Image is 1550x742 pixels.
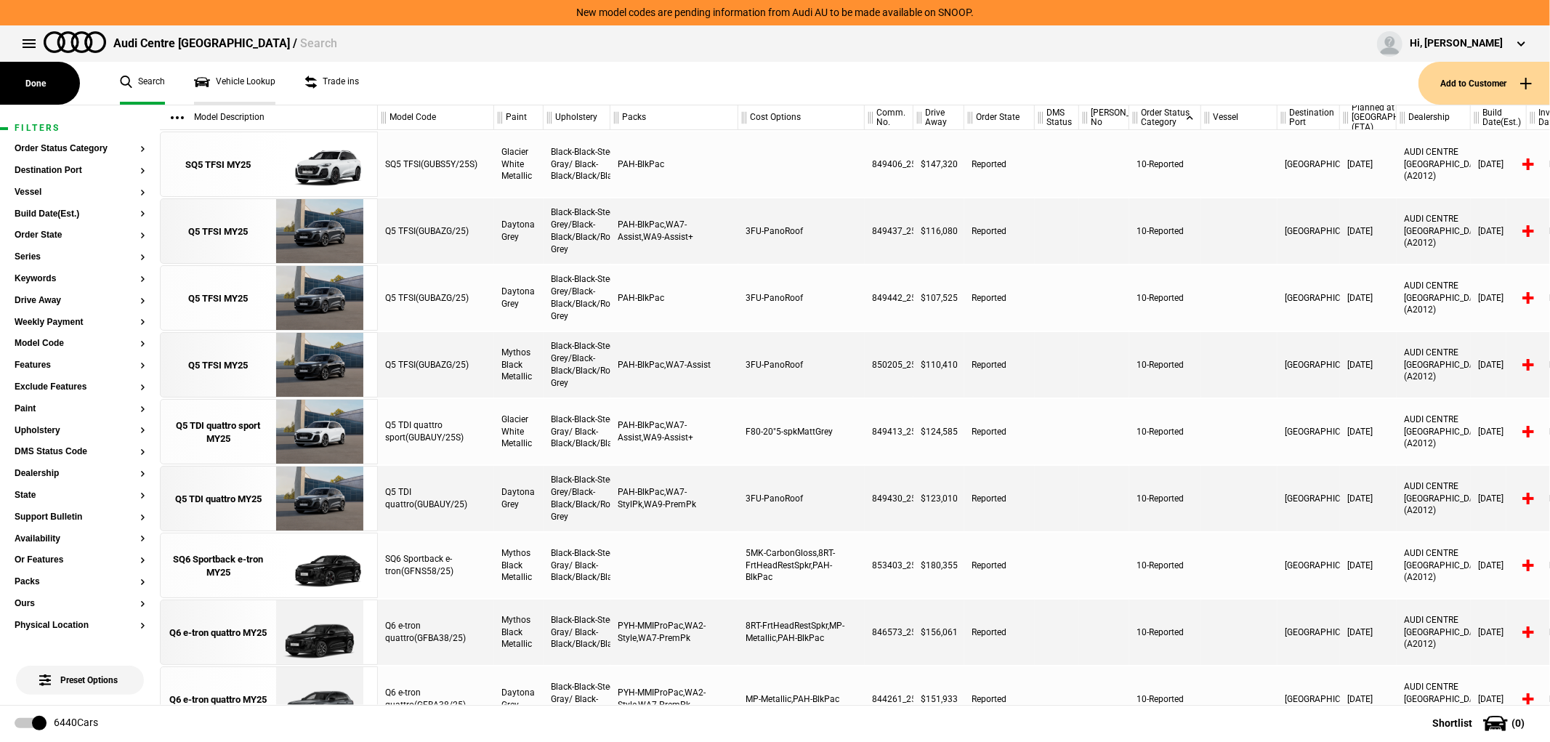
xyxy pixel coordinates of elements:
div: Daytona Grey [494,466,544,531]
div: 849413_25 [865,399,913,464]
div: AUDI CENTRE [GEOGRAPHIC_DATA] (A2012) [1397,399,1471,464]
button: Keywords [15,274,145,284]
div: 10-Reported [1129,198,1201,264]
div: [DATE] [1471,265,1527,331]
div: SQ6 Sportback e-tron(GFNS58/25) [378,533,494,598]
span: Shortlist [1432,718,1472,728]
a: Q6 e-tron quattro MY25 [168,667,269,733]
button: Packs [15,577,145,587]
button: Features [15,360,145,371]
div: Reported [964,666,1035,732]
div: AUDI CENTRE [GEOGRAPHIC_DATA] (A2012) [1397,265,1471,331]
div: Drive Away [913,105,964,130]
button: Build Date(Est.) [15,209,145,219]
div: 10-Reported [1129,666,1201,732]
button: Order State [15,230,145,241]
section: Packs [15,577,145,599]
div: $124,585 [913,399,964,464]
section: Dealership [15,469,145,491]
a: SQ6 Sportback e-tron MY25 [168,533,269,599]
div: [GEOGRAPHIC_DATA] [1277,399,1340,464]
img: Audi_GFBA38_25_GX_0E0E_WA7_WA2_PAH_8RT_PYH_V39_VW5_(Nadin:_8RT_C04_PAH_PYH_SN8_V39_VW5_WA2_WA7)_e... [269,600,370,666]
div: [GEOGRAPHIC_DATA] [1277,600,1340,665]
div: [DATE] [1471,399,1527,464]
div: Mythos Black Metallic [494,533,544,598]
img: Audi_GUBS5Y_25S_GX_2Y2Y_PAH_WA2_6FJ_53A_PYH_PWO_(Nadin:_53A_6FJ_C56_PAH_PWO_PYH_S9S_WA2)_ext.png [269,132,370,198]
section: Vessel [15,187,145,209]
div: Dealership [1397,105,1470,130]
div: SQ5 TFSI(GUBS5Y/25S) [378,132,494,197]
div: 3FU-PanoRoof [738,466,865,531]
section: Order Status Category [15,144,145,166]
section: Destination Port [15,166,145,187]
div: [GEOGRAPHIC_DATA] [1277,132,1340,197]
div: [DATE] [1471,332,1527,398]
div: 849430_25 [865,466,913,531]
a: Trade ins [304,62,359,105]
div: Hi, [PERSON_NAME] [1410,36,1503,51]
div: Daytona Grey [494,666,544,732]
div: $116,080 [913,198,964,264]
div: 10-Reported [1129,132,1201,197]
a: Vehicle Lookup [194,62,275,105]
button: Exclude Features [15,382,145,392]
a: Q5 TDI quattro MY25 [168,467,269,532]
section: DMS Status Code [15,447,145,469]
div: Q5 TDI quattro(GUBAUY/25) [378,466,494,531]
div: [DATE] [1471,533,1527,598]
button: Shortlist(0) [1410,705,1550,741]
div: 849442_25 [865,265,913,331]
div: Reported [964,466,1035,531]
div: [GEOGRAPHIC_DATA] [1277,265,1340,331]
section: Keywords [15,274,145,296]
div: 6440 Cars [54,716,98,730]
section: Paint [15,404,145,426]
div: Q5 TFSI MY25 [189,225,249,238]
div: Glacier White Metallic [494,399,544,464]
button: Paint [15,404,145,414]
div: PYH-MMIProPac,WA2-Style,WA7-PremPk [610,666,738,732]
div: F80-20"5-spkMattGrey [738,399,865,464]
button: Dealership [15,469,145,479]
div: Comm. No. [865,105,913,130]
img: Audi_GUBAUY_25_FW_6Y6Y_3FU_WA9_PAH_WA7_6FJ_PYH_F80_H65_(Nadin:_3FU_6FJ_C56_F80_H65_PAH_PYH_S9S_WA... [269,467,370,532]
button: Ours [15,599,145,609]
div: 10-Reported [1129,533,1201,598]
div: 10-Reported [1129,332,1201,398]
div: [DATE] [1471,198,1527,264]
div: Q5 TFSI(GUBAZG/25) [378,332,494,398]
div: [GEOGRAPHIC_DATA] [1277,466,1340,531]
div: 8RT-FrtHeadRestSpkr,MP-Metallic,PAH-BlkPac [738,600,865,665]
div: Model Description [160,105,377,130]
div: 850205_25 [865,332,913,398]
div: Q6 e-tron quattro(GFBA38/25) [378,666,494,732]
button: DMS Status Code [15,447,145,457]
div: Planned at [GEOGRAPHIC_DATA] (ETA) [1340,105,1396,130]
a: Q5 TFSI MY25 [168,333,269,398]
section: Order State [15,230,145,252]
span: ( 0 ) [1511,718,1525,728]
div: AUDI CENTRE [GEOGRAPHIC_DATA] (A2012) [1397,466,1471,531]
div: [GEOGRAPHIC_DATA] [1277,198,1340,264]
div: 846573_25 [865,600,913,665]
div: 10-Reported [1129,466,1201,531]
div: Q5 TFSI MY25 [189,292,249,305]
a: Q6 e-tron quattro MY25 [168,600,269,666]
button: Upholstery [15,426,145,436]
div: Glacier White Metallic [494,132,544,197]
div: Black-Black-Steel Gray/ Black-Black/Black/Black [544,132,610,197]
span: Search [300,36,337,50]
div: [DATE] [1340,198,1397,264]
div: Daytona Grey [494,198,544,264]
div: AUDI CENTRE [GEOGRAPHIC_DATA] (A2012) [1397,666,1471,732]
div: [DATE] [1471,132,1527,197]
div: [DATE] [1340,666,1397,732]
div: Reported [964,399,1035,464]
div: 10-Reported [1129,265,1201,331]
button: State [15,491,145,501]
div: SQ6 Sportback e-tron MY25 [168,553,269,579]
section: Series [15,252,145,274]
div: [DATE] [1471,666,1527,732]
div: 844261_25 [865,666,913,732]
section: Or Features [15,555,145,577]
